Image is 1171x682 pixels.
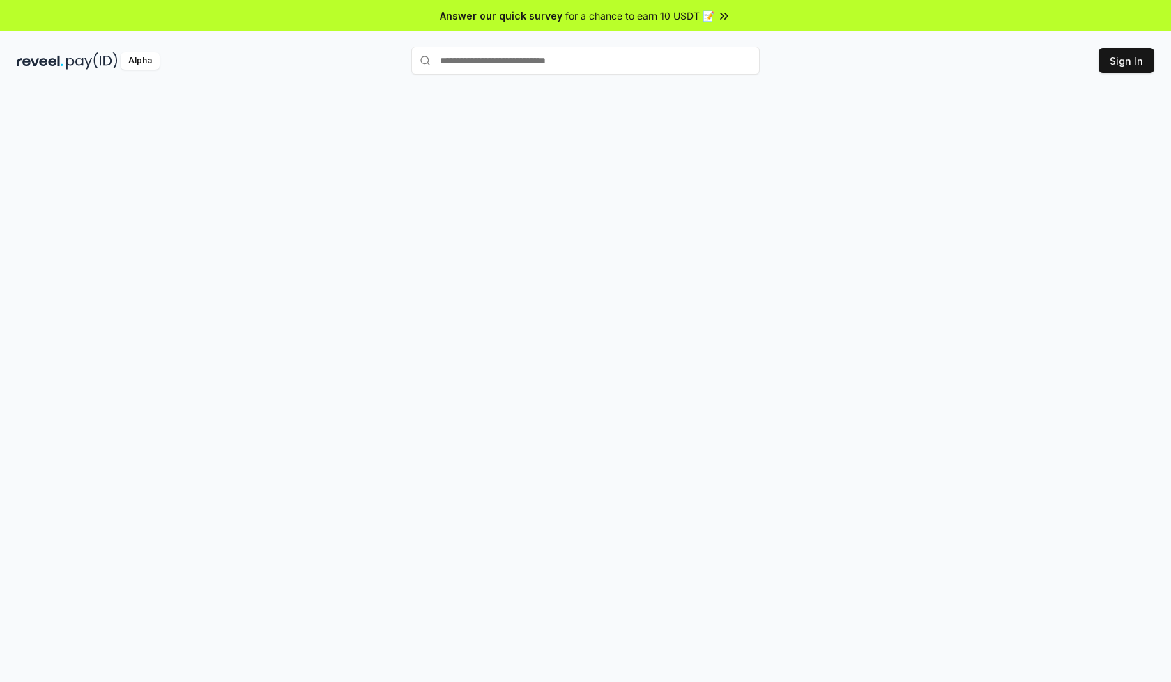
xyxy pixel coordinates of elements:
[66,52,118,70] img: pay_id
[440,8,562,23] span: Answer our quick survey
[565,8,714,23] span: for a chance to earn 10 USDT 📝
[1099,48,1154,73] button: Sign In
[121,52,160,70] div: Alpha
[17,52,63,70] img: reveel_dark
